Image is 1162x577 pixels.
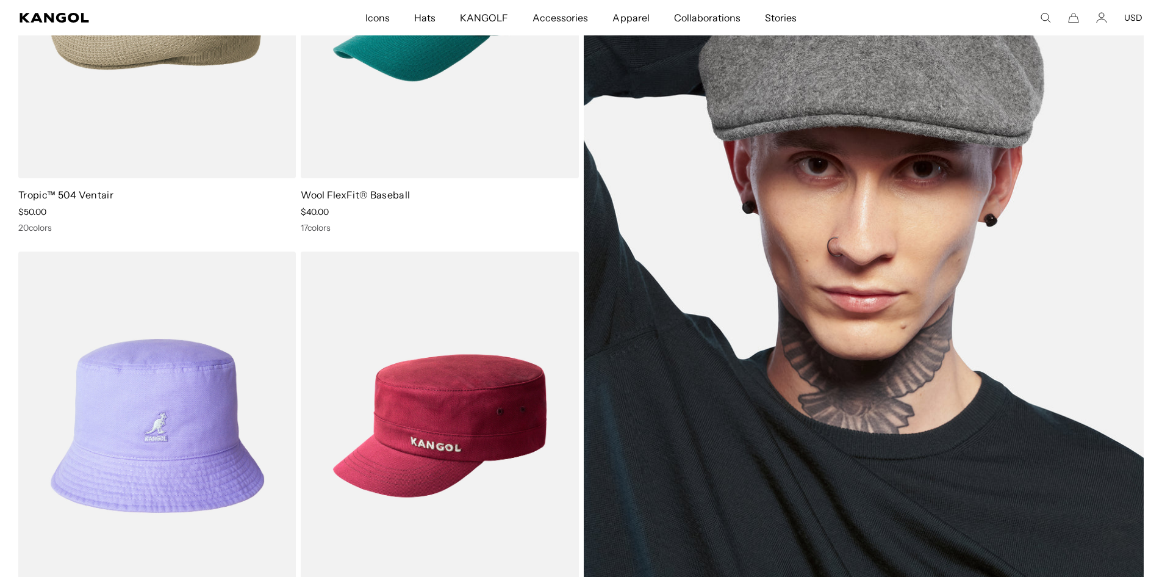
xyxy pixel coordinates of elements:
a: Kangol [20,13,242,23]
button: Cart [1068,12,1079,23]
div: 20 colors [18,222,296,233]
summary: Search here [1040,12,1051,23]
span: $40.00 [301,206,329,217]
div: 17 colors [301,222,578,233]
span: $50.00 [18,206,46,217]
button: USD [1124,12,1142,23]
a: Wool FlexFit® Baseball [301,189,410,201]
a: Tropic™ 504 Ventair [18,189,113,201]
a: Account [1096,12,1107,23]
